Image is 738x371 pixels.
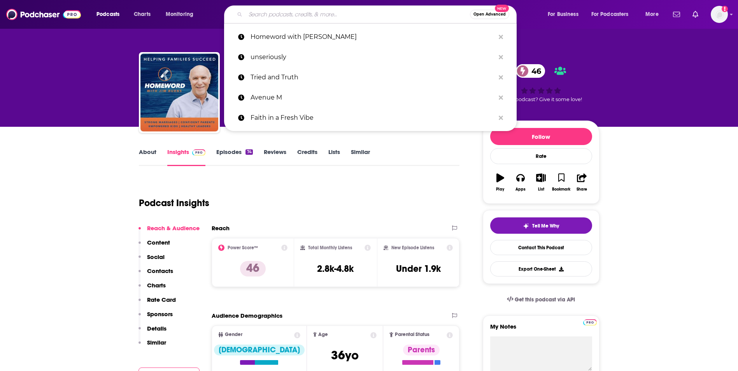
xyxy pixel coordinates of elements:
[224,87,517,108] a: Avenue M
[524,64,545,78] span: 46
[138,310,173,325] button: Sponsors
[147,253,165,261] p: Social
[490,148,592,164] div: Rate
[240,261,266,276] p: 46
[251,108,495,128] p: Faith in a Fresh Vibe
[351,148,370,166] a: Similar
[160,8,203,21] button: open menu
[532,223,559,229] span: Tell Me Why
[331,348,359,363] span: 36 yo
[129,8,155,21] a: Charts
[138,282,166,296] button: Charts
[490,261,592,276] button: Export One-Sheet
[531,168,551,196] button: List
[212,224,230,232] h2: Reach
[577,187,587,192] div: Share
[138,339,166,353] button: Similar
[225,332,242,337] span: Gender
[586,8,640,21] button: open menu
[224,67,517,87] a: Tried and Truth
[552,187,570,192] div: Bookmark
[147,310,173,318] p: Sponsors
[490,128,592,145] button: Follow
[523,223,529,229] img: tell me why sparkle
[224,47,517,67] a: unseriously
[501,290,582,309] a: Get this podcast via API
[515,187,526,192] div: Apps
[473,12,506,16] span: Open Advanced
[147,325,167,332] p: Details
[91,8,130,21] button: open menu
[548,9,578,20] span: For Business
[542,8,588,21] button: open menu
[264,148,286,166] a: Reviews
[251,27,495,47] p: Homeword with jim burns
[470,10,509,19] button: Open AdvancedNew
[231,5,524,23] div: Search podcasts, credits, & more...
[251,67,495,87] p: Tried and Truth
[147,282,166,289] p: Charts
[640,8,668,21] button: open menu
[711,6,728,23] button: Show profile menu
[318,332,328,337] span: Age
[500,96,582,102] span: Good podcast? Give it some love!
[139,148,156,166] a: About
[139,197,209,209] h1: Podcast Insights
[308,245,352,250] h2: Total Monthly Listens
[495,5,509,12] span: New
[510,168,531,196] button: Apps
[147,296,176,303] p: Rate Card
[212,312,282,319] h2: Audience Demographics
[396,263,441,275] h3: Under 1.9k
[147,224,200,232] p: Reach & Audience
[490,323,592,336] label: My Notes
[538,187,544,192] div: List
[6,7,81,22] img: Podchaser - Follow, Share and Rate Podcasts
[251,87,495,108] p: Avenue M
[147,267,173,275] p: Contacts
[317,263,354,275] h3: 2.8k-4.8k
[689,8,701,21] a: Show notifications dropdown
[147,339,166,346] p: Similar
[711,6,728,23] img: User Profile
[138,239,170,253] button: Content
[251,47,495,67] p: unseriously
[496,187,504,192] div: Play
[96,9,119,20] span: Podcasts
[722,6,728,12] svg: Add a profile image
[167,148,206,166] a: InsightsPodchaser Pro
[224,27,517,47] a: Homeword with [PERSON_NAME]
[551,168,571,196] button: Bookmark
[228,245,258,250] h2: Power Score™
[245,149,252,155] div: 74
[591,9,629,20] span: For Podcasters
[192,149,206,156] img: Podchaser Pro
[214,345,305,355] div: [DEMOGRAPHIC_DATA]
[583,319,597,325] img: Podchaser Pro
[138,325,167,339] button: Details
[391,245,434,250] h2: New Episode Listens
[490,168,510,196] button: Play
[483,59,600,107] div: 46Good podcast? Give it some love!
[571,168,592,196] button: Share
[490,240,592,255] a: Contact This Podcast
[216,148,252,166] a: Episodes74
[245,8,470,21] input: Search podcasts, credits, & more...
[328,148,340,166] a: Lists
[166,9,193,20] span: Monitoring
[138,253,165,268] button: Social
[140,54,218,131] img: HomeWord with Jim Burns
[583,318,597,325] a: Pro website
[395,332,429,337] span: Parental Status
[645,9,659,20] span: More
[516,64,545,78] a: 46
[138,267,173,282] button: Contacts
[134,9,151,20] span: Charts
[490,217,592,234] button: tell me why sparkleTell Me Why
[297,148,317,166] a: Credits
[147,239,170,246] p: Content
[224,108,517,128] a: Faith in a Fresh Vibe
[403,345,440,355] div: Parents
